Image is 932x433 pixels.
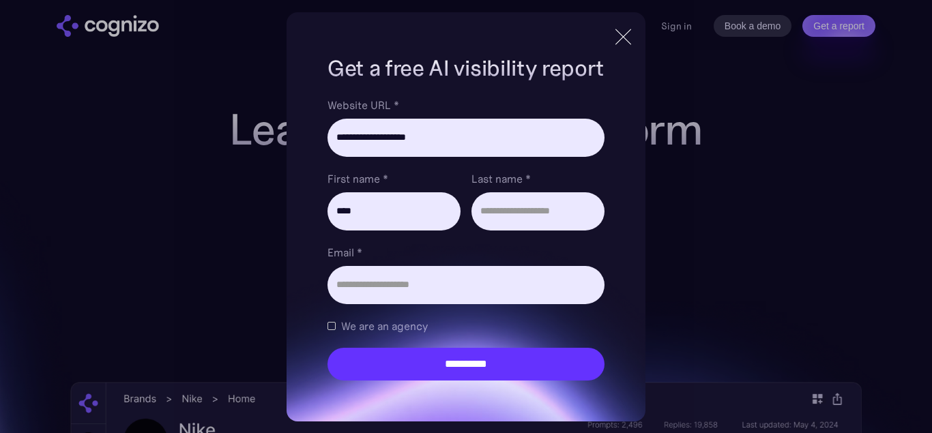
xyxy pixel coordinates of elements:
label: Email * [327,244,605,260]
label: First name * [327,170,461,187]
form: Brand Report Form [327,97,605,380]
label: Last name * [471,170,605,187]
h1: Get a free AI visibility report [327,53,605,83]
span: We are an agency [341,318,428,334]
label: Website URL * [327,97,605,113]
